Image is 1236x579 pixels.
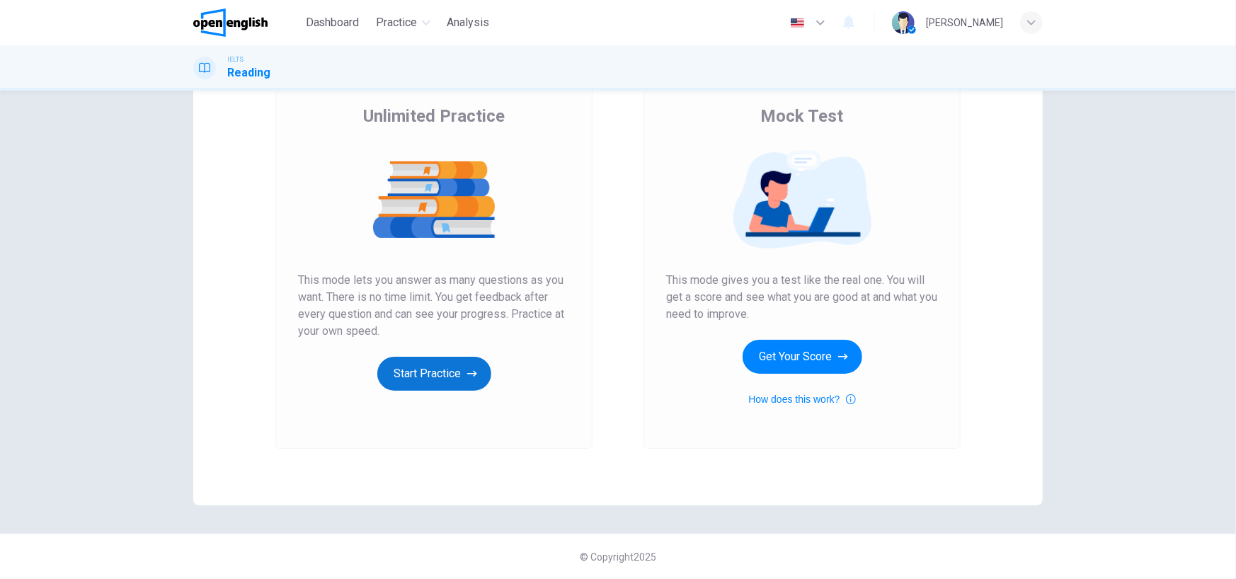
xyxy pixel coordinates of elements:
button: Get Your Score [743,340,862,374]
div: [PERSON_NAME] [926,14,1003,31]
span: Dashboard [306,14,360,31]
span: Practice [377,14,418,31]
span: Analysis [447,14,490,31]
button: Start Practice [377,357,491,391]
img: en [789,18,806,28]
span: This mode lets you answer as many questions as you want. There is no time limit. You get feedback... [298,272,570,340]
button: Dashboard [300,10,365,35]
a: OpenEnglish logo [193,8,300,37]
img: OpenEnglish logo [193,8,268,37]
button: Analysis [442,10,496,35]
span: Mock Test [761,105,844,127]
button: Practice [371,10,436,35]
span: © Copyright 2025 [580,551,656,563]
button: How does this work? [748,391,855,408]
span: Unlimited Practice [363,105,505,127]
img: Profile picture [892,11,915,34]
h1: Reading [227,64,270,81]
span: This mode gives you a test like the real one. You will get a score and see what you are good at a... [666,272,938,323]
span: IELTS [227,55,244,64]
